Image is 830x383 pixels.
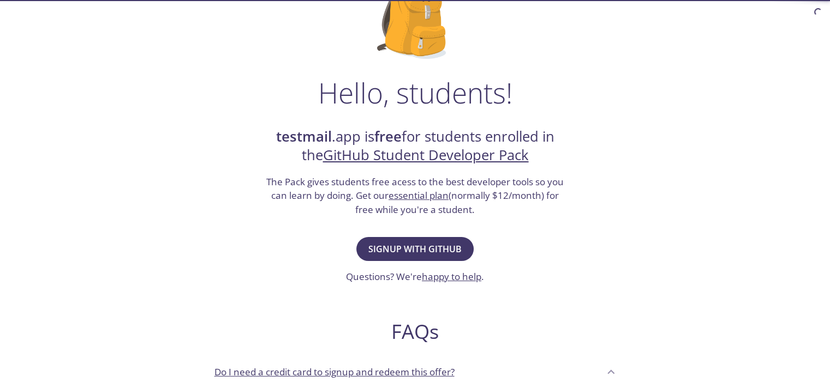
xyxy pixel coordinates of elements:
a: essential plan [389,189,449,202]
h1: Hello, students! [318,76,512,109]
h3: The Pack gives students free acess to the best developer tools so you can learn by doing. Get our... [265,175,565,217]
h3: Questions? We're . [346,270,484,284]
strong: testmail [276,127,332,146]
p: Do I need a credit card to signup and redeem this offer? [214,365,455,379]
button: Signup with GitHub [356,237,474,261]
h2: FAQs [206,319,625,344]
a: happy to help [422,270,481,283]
a: GitHub Student Developer Pack [323,145,529,165]
strong: free [374,127,402,146]
span: Signup with GitHub [368,241,462,257]
h2: .app is for students enrolled in the [265,127,565,165]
